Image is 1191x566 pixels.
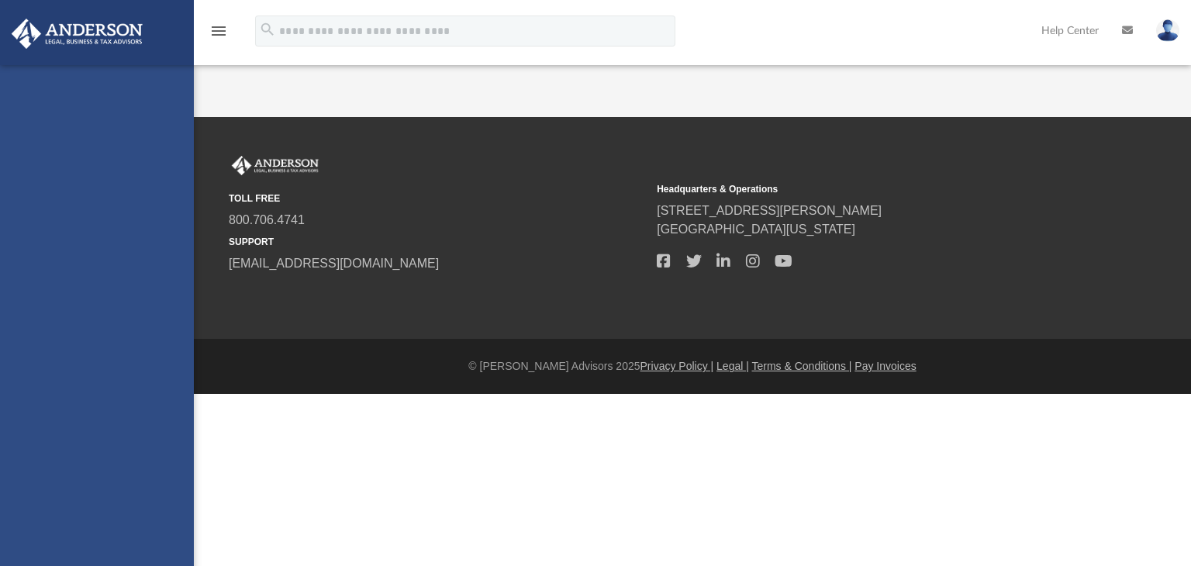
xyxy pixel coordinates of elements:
[259,21,276,38] i: search
[229,257,439,270] a: [EMAIL_ADDRESS][DOMAIN_NAME]
[657,204,882,217] a: [STREET_ADDRESS][PERSON_NAME]
[854,360,916,372] a: Pay Invoices
[209,29,228,40] a: menu
[657,182,1074,196] small: Headquarters & Operations
[640,360,714,372] a: Privacy Policy |
[194,358,1191,374] div: © [PERSON_NAME] Advisors 2025
[229,192,646,205] small: TOLL FREE
[229,156,322,176] img: Anderson Advisors Platinum Portal
[657,223,855,236] a: [GEOGRAPHIC_DATA][US_STATE]
[209,22,228,40] i: menu
[229,213,305,226] a: 800.706.4741
[1156,19,1179,42] img: User Pic
[716,360,749,372] a: Legal |
[752,360,852,372] a: Terms & Conditions |
[7,19,147,49] img: Anderson Advisors Platinum Portal
[229,235,646,249] small: SUPPORT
